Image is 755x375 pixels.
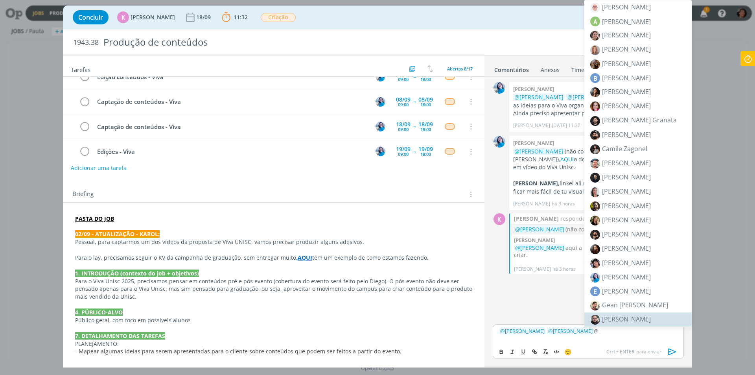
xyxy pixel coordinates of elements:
img: E [494,136,505,148]
div: 18/09 [196,15,212,20]
img: 1741637828_1f1aac_eliana.png [590,259,600,268]
span: [PERSON_NAME] [602,102,651,110]
div: 09:00 [398,152,409,156]
img: 1673437974_71db8c_aline2.png [590,31,600,41]
span: 11:32 [234,13,248,21]
span: [DATE] 11:37 [552,122,580,129]
span: [PERSON_NAME] [602,216,651,224]
span: 1943.38 [73,38,99,47]
span: @ [500,327,505,334]
img: 1725399502_b85c53_avatar_1_2.png [590,3,600,13]
span: [PERSON_NAME] [602,130,651,139]
div: 18:00 [420,77,431,81]
span: [PERSON_NAME] [602,315,651,323]
p: aqui a redação do material que tu precisa criar. [514,244,679,259]
span: -- [413,99,416,104]
img: 1692385253_aec344_fotowhatsapp.jpg [590,159,600,168]
div: 09:00 [398,77,409,81]
p: (não consegui marcar o [PERSON_NAME]), o doc com a redação para o conteúdo em vídeo do Viva Unisc. [513,148,679,172]
img: 1745871967_6c7109_captura_de_tela_20250428_172447.png [590,144,600,154]
span: 🙂 [564,348,572,356]
span: Ctrl + ENTER [606,348,636,355]
span: [PERSON_NAME] [602,187,651,196]
img: E [376,97,385,107]
span: [PERSON_NAME] [602,259,651,267]
span: Tarefas [71,64,90,74]
span: @[PERSON_NAME] [514,148,563,155]
img: 1725970348_fbf3f7_whatsapp_image_20240910_at_091151.jpeg [590,273,600,283]
strong: 4. PÚBLICO-ALVO [75,308,123,316]
span: Concluir [78,14,103,20]
strong: 7. DETALHAMENTO DAS TAREFAS [75,332,165,340]
img: 1730206501_660681_sobe_0039.jpg [590,116,600,126]
div: 18:00 [420,127,431,131]
div: 18:00 [420,102,431,107]
img: 1654631582_d9cab1_captura_de_tela_20220607_165235.png [590,315,600,325]
img: 1751996568_0f194a_sobe_0002_1_1.jpg [590,244,600,254]
div: 05/09 [396,72,411,77]
span: -- [413,149,416,154]
button: 🙂 [562,347,573,357]
button: Concluir [73,10,109,24]
span: Gean [PERSON_NAME] [602,301,668,309]
a: PASTA DO JOB [75,215,114,222]
span: - Mapear algumas ideias para serem apresentadas para o cliente sobre conteúdos que podem ser feit... [75,347,401,355]
span: Abertas 8/17 [447,66,473,72]
span: [PERSON_NAME] Granata [602,116,677,124]
span: -- [413,124,416,129]
p: Ainda preciso apresentar para o . [513,109,679,117]
span: [PERSON_NAME] [602,45,651,54]
div: 08/09 [418,97,433,102]
strong: [PERSON_NAME] [514,214,559,223]
p: Para o lay, precisamos seguir o KV da campanha de graduação, sem entregar muito. tem um exemplo d... [75,254,472,262]
span: Briefing [72,189,94,200]
span: há 3 horas [552,200,575,207]
span: [PERSON_NAME] [602,87,651,96]
div: Anexos [541,66,560,74]
button: E [374,146,386,157]
span: [PERSON_NAME] [131,15,175,20]
span: [PERSON_NAME] [602,17,651,26]
div: Edições - Viva [94,147,368,157]
a: AQUI [298,254,312,261]
div: @@1099413@@ (não consegui marcar o Patrick), AQUI o doc com a redação para o conteúdo em vídeo do... [514,225,679,233]
p: PLANEJAMENTO: [75,340,472,348]
span: [PERSON_NAME] [602,286,651,296]
span: @[PERSON_NAME] [567,93,617,101]
span: [PERSON_NAME] [602,31,651,39]
button: 11:32 [220,11,250,24]
button: E [374,120,386,132]
div: 05/09 [418,72,433,77]
span: B [590,73,600,83]
span: A [590,17,600,26]
div: 19/09 [396,146,411,152]
p: , as ideias para o Viva organizei nesse Miro. [513,93,679,109]
p: linkei ali no doc o vídeo de referência para ficar mais fácil de tu visualizar a ideia. [513,179,679,196]
img: 1530899235_GeanPost.png [590,301,600,310]
p: [PERSON_NAME] [513,122,550,129]
strong: 1. INTRODUÇÃO (contexto do job + objetivos) [75,270,199,277]
button: K[PERSON_NAME] [117,11,175,23]
b: [PERSON_NAME] [514,236,555,244]
img: 1689257244_310bef_sobe_0075_avatar.png [590,230,600,240]
span: [PERSON_NAME] [602,230,651,238]
span: [PERSON_NAME] [602,201,651,210]
div: 18/09 [418,122,433,127]
span: @[PERSON_NAME] [515,225,564,233]
img: 1744734164_34293c_sobe_0003__copia.jpg [590,87,600,97]
span: [PERSON_NAME] [602,3,651,11]
p: Público geral, com foco em possíveis alunos [75,316,472,324]
span: [PERSON_NAME] [602,173,651,181]
img: 1702383205_4adf72_cris10801080_1.png [590,216,600,225]
span: [PERSON_NAME] [602,73,651,83]
button: E [374,96,386,107]
div: 09:00 [398,127,409,131]
img: arrow-down-up.svg [427,65,433,72]
div: dialog [63,6,692,368]
img: 1740078432_b91bf6_bruperfil2.jpg [590,102,600,111]
p: Pessoal, para captarmos um dos vídeos da proposta de Viva UNISC, vamos precisar produzir alguns a... [75,238,472,246]
img: E [376,146,385,156]
span: [PERSON_NAME] [602,159,651,167]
